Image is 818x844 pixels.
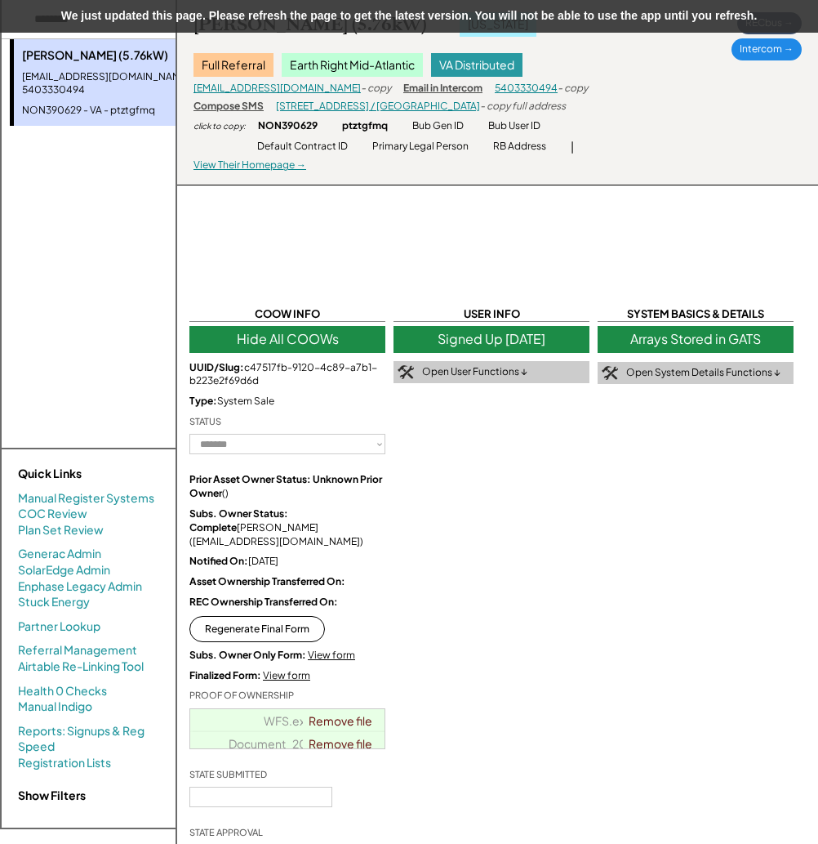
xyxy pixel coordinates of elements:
a: Airtable Re-Linking Tool [18,659,144,675]
strong: Asset Ownership Transferred On: [189,575,345,587]
a: Remove file [303,732,378,755]
a: COC Review [18,506,87,522]
a: View form [308,649,355,661]
a: Plan Set Review [18,522,104,538]
div: - copy [361,82,391,96]
div: COOW INFO [189,306,385,322]
a: Manual Register Systems [18,490,154,507]
strong: UUID/Slug: [189,361,244,373]
a: Health 0 Checks [18,683,107,699]
button: Regenerate Final Form [189,616,325,642]
div: () [189,473,385,501]
a: [EMAIL_ADDRESS][DOMAIN_NAME] [193,82,361,94]
a: Reports: Signups & Reg Speed [18,723,159,755]
div: Bub Gen ID [412,119,464,133]
a: Manual Indigo [18,699,92,715]
div: STATUS [189,415,221,427]
div: ptztgfmq [342,119,388,133]
img: tool-icon.png [398,365,414,380]
div: Arrays Stored in GATS [598,326,794,352]
div: [PERSON_NAME] (5.76kW) [22,47,222,64]
a: [STREET_ADDRESS] / [GEOGRAPHIC_DATA] [276,100,480,112]
div: NON390629 [258,119,318,133]
div: [DATE] [189,555,385,569]
div: View Their Homepage → [193,159,306,172]
div: Primary Legal Person [372,140,469,154]
a: Referral Management [18,642,137,659]
div: VA Distributed [431,53,522,78]
a: Stuck Energy [18,594,90,610]
div: USER INFO [393,306,589,322]
div: System Sale [189,395,385,409]
div: Earth Right Mid-Atlantic [282,53,423,78]
a: SolarEdge Admin [18,562,110,578]
strong: Show Filters [18,788,86,802]
div: Compose SMS [193,100,264,114]
a: Enphase Legacy Admin [18,578,142,595]
a: Partner Lookup [18,618,100,635]
a: View form [263,669,310,681]
div: c47517fb-9120-4c89-a7b1-b223e2f69d6d [189,361,385,389]
div: Open User Functions ↓ [422,365,527,379]
div: Hide All COOWs [189,326,385,352]
strong: REC Ownership Transferred On: [189,596,338,608]
div: - copy [558,82,588,96]
div: Intercom → [731,38,802,60]
strong: Notified On: [189,555,248,567]
a: WFS.exe [264,713,313,728]
a: Remove file [303,709,378,732]
div: click to copy: [193,120,246,132]
div: Email in Intercom [403,82,482,96]
strong: Type: [189,395,217,407]
div: STATE SUBMITTED [189,768,267,780]
strong: Subs. Owner Status: Complete [189,507,290,534]
div: STATE APPROVAL [189,826,263,838]
div: [PERSON_NAME] ([EMAIL_ADDRESS][DOMAIN_NAME]) [189,507,385,548]
a: Document_2025-07-30_151026%20Closing%20Jacktown.pdf [198,736,378,774]
a: Generac Admin [18,546,101,562]
strong: Prior Asset Owner Status: Unknown Prior Owner [189,473,384,499]
div: NON390629 - VA - ptztgfmq [22,104,222,118]
a: Registration Lists [18,755,111,771]
div: Quick Links [18,466,181,482]
div: - copy full address [480,100,566,114]
div: | [571,139,574,155]
div: SYSTEM BASICS & DETAILS [598,306,794,322]
a: 5403330494 [495,82,558,94]
strong: Subs. Owner Only Form: [189,649,306,661]
div: [PERSON_NAME] (5.76kW) [193,13,427,36]
div: Full Referral [193,53,273,78]
div: Signed Up [DATE] [393,326,589,352]
div: PROOF OF OWNERSHIP [189,689,294,701]
div: RB Address [493,140,546,154]
strong: Finalized Form: [189,669,261,681]
img: tool-icon.png [602,366,618,381]
div: Bub User ID [488,119,540,133]
div: Default Contract ID [257,140,348,154]
div: [EMAIL_ADDRESS][DOMAIN_NAME] - 5403330494 [22,70,222,98]
div: Open System Details Functions ↓ [626,366,780,380]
